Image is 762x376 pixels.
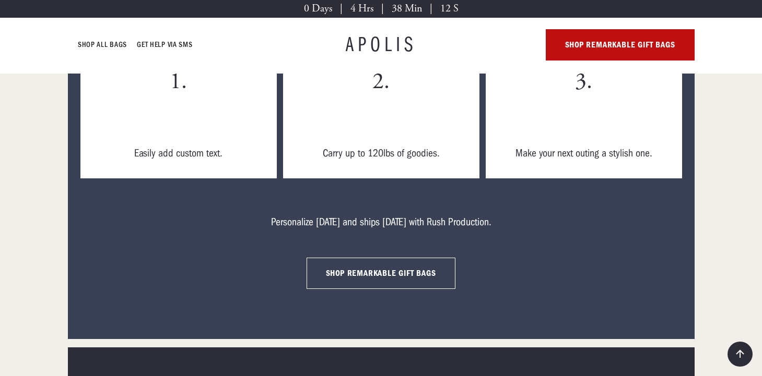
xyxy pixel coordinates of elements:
[319,117,443,138] h4: Fill it up with stuff.
[515,147,652,160] div: Make your next outing a stylish one.
[78,39,127,51] a: Shop ALL BAGS
[546,29,694,60] a: SHOP REMARKABLE GIFT BAGS
[170,68,187,96] h3: 1.
[372,68,390,96] h3: 2.
[575,68,592,96] h3: 3.
[515,117,652,138] h4: Turn heads.
[271,216,491,228] div: Personalize [DATE] and ships [DATE] with Rush Production.
[565,40,675,50] strong: SHOP REMARKABLE GIFT BAGS
[137,39,193,51] a: GET HELP VIA SMS
[326,269,436,278] strong: SHOP REMARKABLE GIFT BAGS
[134,117,223,138] h4: Personalize it.
[134,147,223,160] div: Easily add custom text.
[319,147,443,160] div: Carry up to 120lbs of goodies.
[346,34,417,55] a: APOLIS
[307,258,455,289] a: SHOP REMARKABLE GIFT BAGS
